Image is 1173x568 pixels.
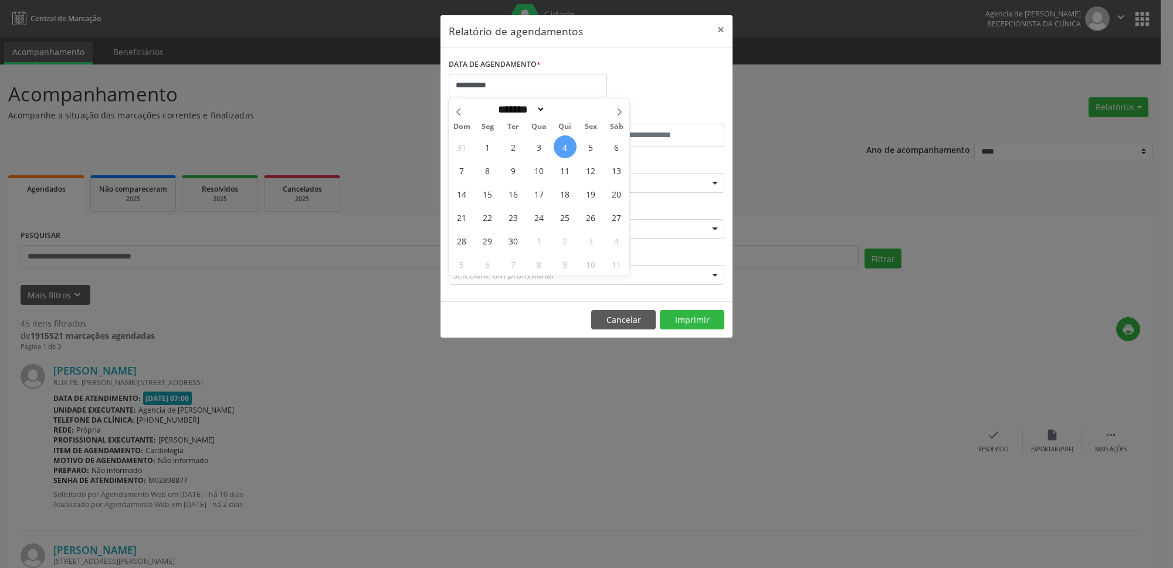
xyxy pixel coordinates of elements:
span: Setembro 22, 2025 [476,206,499,229]
span: Setembro 11, 2025 [554,159,577,182]
span: Setembro 4, 2025 [554,135,577,158]
span: Sáb [604,123,629,131]
span: Setembro 2, 2025 [502,135,525,158]
span: Setembro 24, 2025 [528,206,551,229]
span: Setembro 10, 2025 [528,159,551,182]
span: Setembro 25, 2025 [554,206,577,229]
span: Qua [526,123,552,131]
span: Outubro 2, 2025 [554,229,577,252]
span: Setembro 3, 2025 [528,135,551,158]
span: Setembro 7, 2025 [450,159,473,182]
span: Outubro 5, 2025 [450,253,473,276]
span: Outubro 1, 2025 [528,229,551,252]
span: Setembro 30, 2025 [502,229,525,252]
span: Ter [500,123,526,131]
span: Qui [552,123,578,131]
label: ATÉ [589,106,724,124]
span: Outubro 10, 2025 [579,253,602,276]
span: Outubro 11, 2025 [605,253,628,276]
span: Setembro 8, 2025 [476,159,499,182]
span: Setembro 18, 2025 [554,182,577,205]
span: Agosto 31, 2025 [450,135,473,158]
span: Outubro 4, 2025 [605,229,628,252]
span: Sex [578,123,604,131]
span: Setembro 26, 2025 [579,206,602,229]
h5: Relatório de agendamentos [449,23,583,39]
span: Setembro 1, 2025 [476,135,499,158]
span: Outubro 6, 2025 [476,253,499,276]
span: Setembro 29, 2025 [476,229,499,252]
button: Close [709,15,733,44]
span: Setembro 12, 2025 [579,159,602,182]
span: Setembro 15, 2025 [476,182,499,205]
span: Outubro 7, 2025 [502,253,525,276]
input: Year [545,103,584,115]
span: Setembro 5, 2025 [579,135,602,158]
span: Setembro 6, 2025 [605,135,628,158]
select: Month [494,103,545,115]
span: Seg [474,123,500,131]
label: DATA DE AGENDAMENTO [449,56,541,74]
span: Setembro 23, 2025 [502,206,525,229]
button: Imprimir [660,310,724,330]
span: Setembro 20, 2025 [605,182,628,205]
span: Outubro 9, 2025 [554,253,577,276]
span: Setembro 27, 2025 [605,206,628,229]
span: Setembro 14, 2025 [450,182,473,205]
span: Setembro 17, 2025 [528,182,551,205]
span: Setembro 13, 2025 [605,159,628,182]
button: Cancelar [591,310,656,330]
span: Dom [449,123,474,131]
span: Setembro 28, 2025 [450,229,473,252]
span: Setembro 21, 2025 [450,206,473,229]
span: Outubro 8, 2025 [528,253,551,276]
span: Setembro 16, 2025 [502,182,525,205]
span: Setembro 9, 2025 [502,159,525,182]
span: Outubro 3, 2025 [579,229,602,252]
span: Setembro 19, 2025 [579,182,602,205]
